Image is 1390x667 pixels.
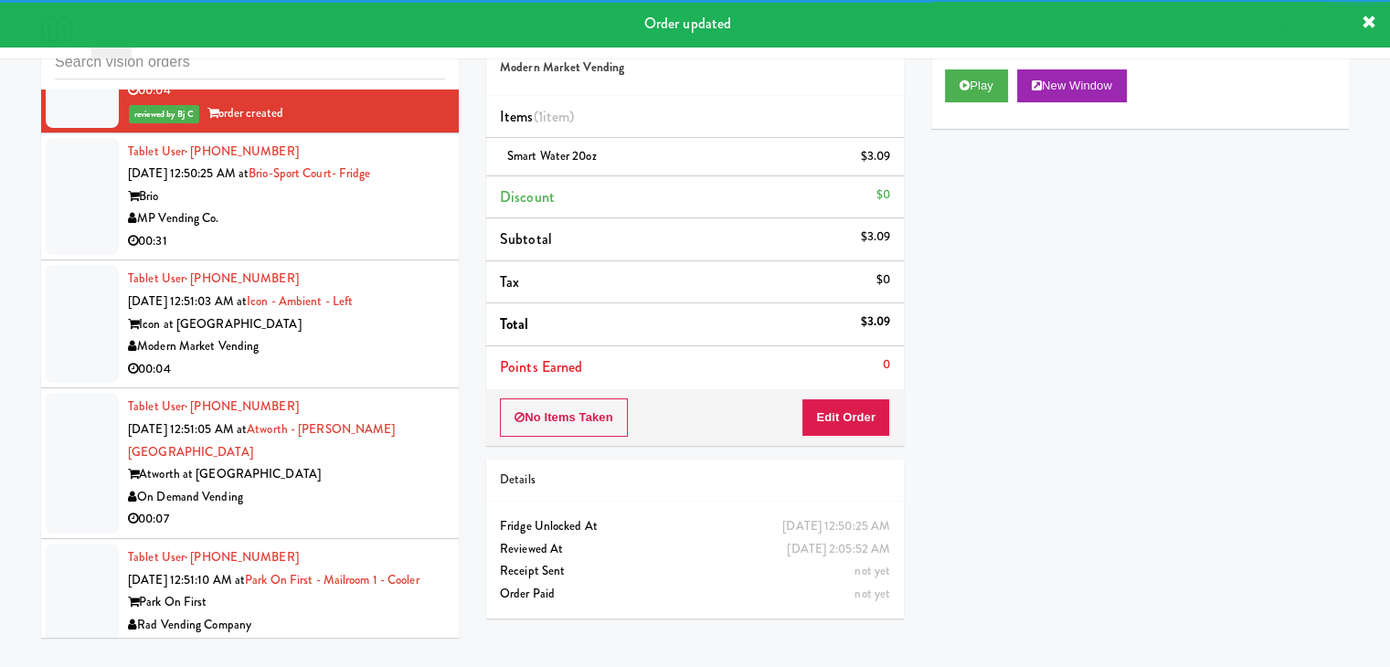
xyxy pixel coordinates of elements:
button: Play [945,69,1008,102]
span: Points Earned [500,356,582,377]
span: Order updated [644,13,731,34]
button: Edit Order [801,398,890,437]
span: · [PHONE_NUMBER] [185,143,299,160]
div: [DATE] 12:50:25 AM [782,515,890,538]
ng-pluralize: item [543,106,569,127]
div: $3.09 [861,226,891,249]
div: Modern Market Vending [128,335,445,358]
input: Search vision orders [55,46,445,79]
div: On Demand Vending [128,486,445,509]
a: Tablet User· [PHONE_NUMBER] [128,397,299,415]
div: MP Vending Co. [128,207,445,230]
div: Rad Vending Company [128,614,445,637]
div: $0 [876,269,890,291]
li: Tablet User· [PHONE_NUMBER][DATE] 12:51:10 AM atPark on First - Mailroom 1 - CoolerPark On FirstR... [41,539,459,667]
li: Tablet User· [PHONE_NUMBER][DATE] 12:51:03 AM atIcon - Ambient - LeftIcon at [GEOGRAPHIC_DATA]Mod... [41,260,459,388]
span: [DATE] 12:51:05 AM at [128,420,247,438]
a: Tablet User· [PHONE_NUMBER] [128,548,299,566]
div: 00:04 [128,79,445,102]
span: (1 ) [534,106,575,127]
div: $3.09 [861,145,891,168]
li: Tablet User· [PHONE_NUMBER][DATE] 12:51:05 AM atAtworth - [PERSON_NAME][GEOGRAPHIC_DATA]Atworth a... [41,388,459,539]
span: · [PHONE_NUMBER] [185,548,299,566]
div: 00:06 [128,636,445,659]
a: Tablet User· [PHONE_NUMBER] [128,270,299,287]
a: Tablet User· [PHONE_NUMBER] [128,143,299,160]
span: Smart Water 20oz [507,147,597,164]
a: Brio-Sport Court- Fridge [249,164,370,182]
div: 0 [883,354,890,376]
span: not yet [854,562,890,579]
div: Reviewed At [500,538,890,561]
div: 00:07 [128,508,445,531]
h5: Modern Market Vending [500,61,890,75]
span: · [PHONE_NUMBER] [185,270,299,287]
div: Details [500,469,890,492]
span: reviewed by Bj C [129,105,199,123]
a: Park on First - Mailroom 1 - Cooler [245,571,419,588]
span: · [PHONE_NUMBER] [185,397,299,415]
span: order created [207,104,283,122]
a: Atworth - [PERSON_NAME][GEOGRAPHIC_DATA] [128,420,395,461]
li: Tablet User· [PHONE_NUMBER][DATE] 12:50:25 AM atBrio-Sport Court- FridgeBrioMP Vending Co.00:31 [41,133,459,261]
span: Subtotal [500,228,552,249]
span: not yet [854,585,890,602]
span: [DATE] 12:51:03 AM at [128,292,247,310]
div: Icon at [GEOGRAPHIC_DATA] [128,313,445,336]
div: 00:31 [128,230,445,253]
a: Icon - Ambient - Left [247,292,353,310]
span: Total [500,313,529,334]
span: Discount [500,186,555,207]
div: $3.09 [861,311,891,333]
div: Park On First [128,591,445,614]
div: Atworth at [GEOGRAPHIC_DATA] [128,463,445,486]
div: Order Paid [500,583,890,606]
button: New Window [1017,69,1127,102]
div: [DATE] 2:05:52 AM [787,538,890,561]
div: $0 [876,184,890,206]
div: Receipt Sent [500,560,890,583]
span: [DATE] 12:50:25 AM at [128,164,249,182]
button: No Items Taken [500,398,628,437]
span: [DATE] 12:51:10 AM at [128,571,245,588]
div: Brio [128,185,445,208]
span: Items [500,106,574,127]
div: Fridge Unlocked At [500,515,890,538]
div: 00:04 [128,358,445,381]
span: Tax [500,271,519,292]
